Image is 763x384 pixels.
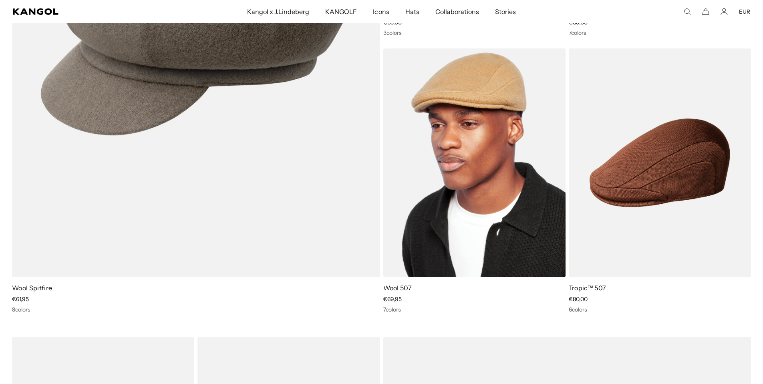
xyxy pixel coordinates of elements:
a: Account [721,8,728,15]
a: Tropic™ 507 [569,284,606,292]
div: 7 colors [569,29,751,36]
div: 7 colors [383,306,566,313]
a: Wool 507 [383,284,412,292]
div: 6 colors [569,306,751,313]
span: €80,00 [569,296,588,303]
a: Kangol [13,8,163,15]
img: Wool 507 [383,48,566,277]
span: €61,95 [12,296,29,303]
button: EUR [739,8,750,15]
a: Wool Spitfire [12,284,52,292]
span: €69,95 [383,296,402,303]
img: Tropic™ 507 [569,48,751,277]
button: Cart [702,8,709,15]
div: 3 colors [383,29,566,36]
div: 8 colors [12,306,380,313]
summary: Search here [684,8,691,15]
